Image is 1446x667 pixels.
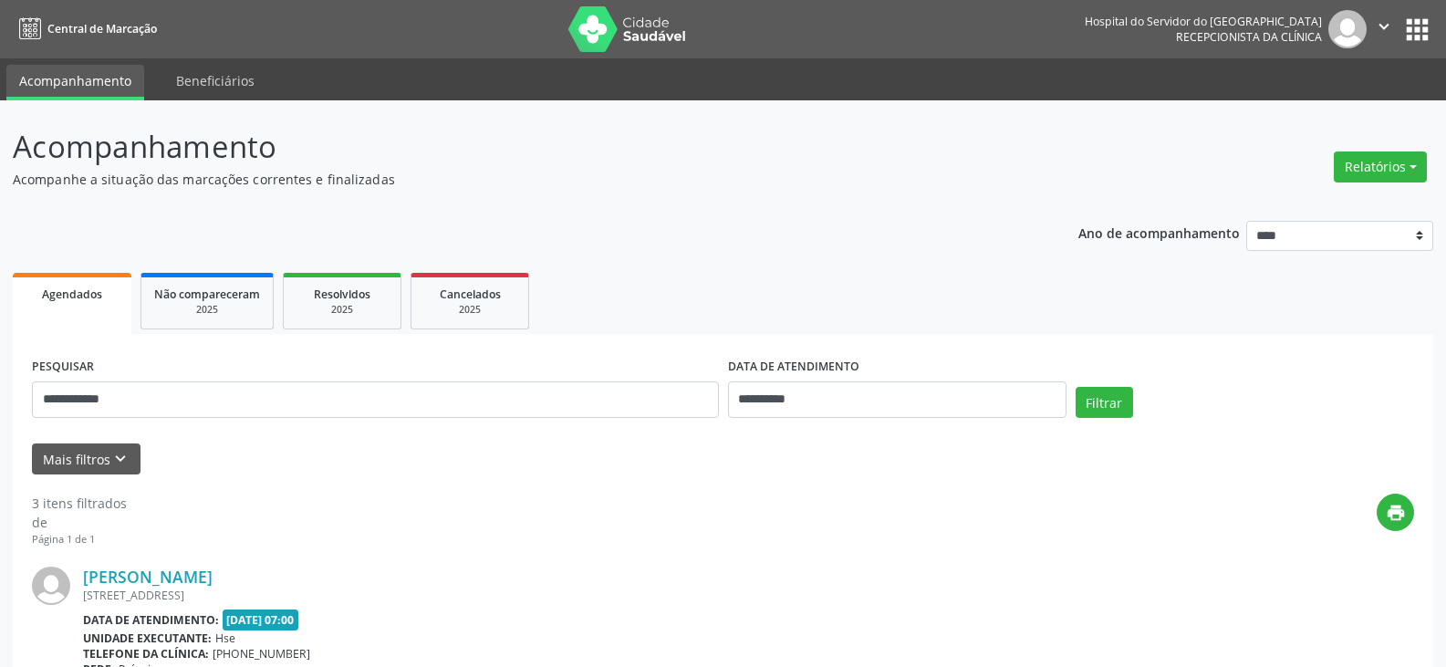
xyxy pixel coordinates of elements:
div: 3 itens filtrados [32,494,127,513]
button: Mais filtroskeyboard_arrow_down [32,443,140,475]
a: [PERSON_NAME] [83,567,213,587]
span: [PHONE_NUMBER] [213,646,310,662]
button: print [1377,494,1414,531]
button: Relatórios [1334,151,1427,182]
label: DATA DE ATENDIMENTO [728,353,859,381]
b: Telefone da clínica: [83,646,209,662]
span: Resolvidos [314,287,370,302]
a: Acompanhamento [6,65,144,100]
div: de [32,513,127,532]
b: Unidade executante: [83,631,212,646]
label: PESQUISAR [32,353,94,381]
button: Filtrar [1076,387,1133,418]
img: img [1328,10,1367,48]
span: [DATE] 07:00 [223,610,299,631]
p: Acompanhe a situação das marcações correntes e finalizadas [13,170,1007,189]
i:  [1374,16,1394,36]
div: 2025 [424,303,515,317]
div: Página 1 de 1 [32,532,127,547]
span: Hse [215,631,235,646]
button:  [1367,10,1401,48]
img: img [32,567,70,605]
p: Acompanhamento [13,124,1007,170]
div: Hospital do Servidor do [GEOGRAPHIC_DATA] [1085,14,1322,29]
span: Recepcionista da clínica [1176,29,1322,45]
p: Ano de acompanhamento [1078,221,1240,244]
div: [STREET_ADDRESS] [83,588,1140,603]
span: Cancelados [440,287,501,302]
a: Central de Marcação [13,14,157,44]
span: Não compareceram [154,287,260,302]
div: 2025 [154,303,260,317]
div: 2025 [296,303,388,317]
span: Agendados [42,287,102,302]
i: print [1386,503,1406,523]
b: Data de atendimento: [83,612,219,628]
span: Central de Marcação [47,21,157,36]
i: keyboard_arrow_down [110,449,130,469]
button: apps [1401,14,1433,46]
a: Beneficiários [163,65,267,97]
